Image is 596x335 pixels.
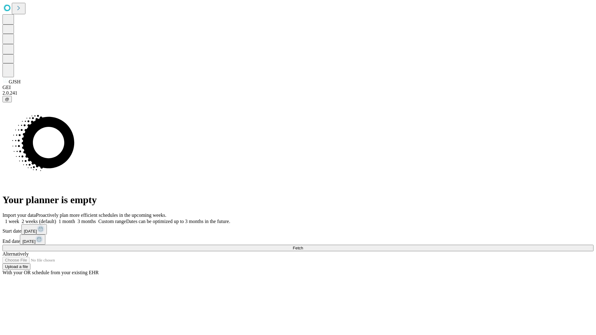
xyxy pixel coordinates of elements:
h1: Your planner is empty [2,194,594,206]
button: [DATE] [21,224,47,234]
span: Import your data [2,212,36,218]
span: GJSH [9,79,20,84]
span: Proactively plan more efficient schedules in the upcoming weeks. [36,212,166,218]
span: 2 weeks (default) [22,219,56,224]
button: [DATE] [20,234,45,245]
button: Upload a file [2,263,30,270]
div: Start date [2,224,594,234]
span: Alternatively [2,251,29,257]
div: 2.0.241 [2,90,594,96]
span: @ [5,97,9,101]
button: @ [2,96,12,102]
button: Fetch [2,245,594,251]
span: With your OR schedule from your existing EHR [2,270,99,275]
span: Dates can be optimized up to 3 months in the future. [126,219,230,224]
span: Fetch [293,246,303,250]
div: End date [2,234,594,245]
span: [DATE] [24,229,37,234]
span: [DATE] [22,239,35,244]
span: 3 months [78,219,96,224]
span: 1 month [59,219,75,224]
div: GEI [2,85,594,90]
span: 1 week [5,219,19,224]
span: Custom range [98,219,126,224]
